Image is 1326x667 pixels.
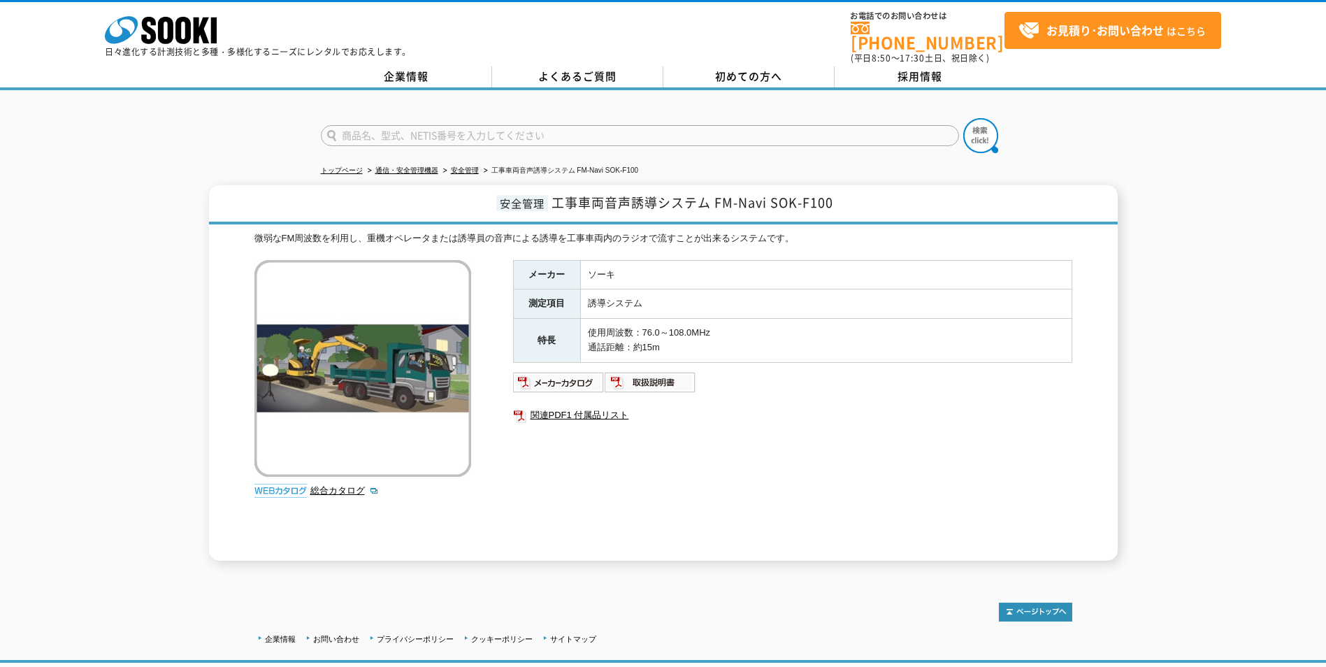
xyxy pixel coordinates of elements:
[715,69,782,84] span: 初めての方へ
[481,164,639,178] li: 工事車両音声誘導システム FM-Navi SOK-F100
[321,166,363,174] a: トップページ
[105,48,411,56] p: 日々進化する計測技術と多種・多様化するニーズにレンタルでお応えします。
[513,260,580,289] th: メーカー
[580,319,1072,363] td: 使用周波数：76.0～108.0MHz 通話距離：約15m
[580,289,1072,319] td: 誘導システム
[513,319,580,363] th: 特長
[471,635,533,643] a: クッキーポリシー
[552,193,833,212] span: 工事車両音声誘導システム FM-Navi SOK-F100
[1018,20,1206,41] span: はこちら
[999,603,1072,622] img: トップページへ
[254,260,471,477] img: 工事車両音声誘導システム FM-Navi SOK-F100
[900,52,925,64] span: 17:30
[265,635,296,643] a: 企業情報
[513,289,580,319] th: 測定項目
[513,371,605,394] img: メーカーカタログ
[605,371,696,394] img: 取扱説明書
[1004,12,1221,49] a: お見積り･お問い合わせはこちら
[663,66,835,87] a: 初めての方へ
[851,52,989,64] span: (平日 ～ 土日、祝日除く)
[321,125,959,146] input: 商品名、型式、NETIS番号を入力してください
[851,12,1004,20] span: お電話でのお問い合わせは
[550,635,596,643] a: サイトマップ
[851,22,1004,50] a: [PHONE_NUMBER]
[605,380,696,391] a: 取扱説明書
[513,406,1072,424] a: 関連PDF1 付属品リスト
[377,635,454,643] a: プライバシーポリシー
[375,166,438,174] a: 通信・安全管理機器
[254,231,1072,246] div: 微弱なFM周波数を利用し、重機オペレータまたは誘導員の音声による誘導を工事車両内のラジオで流すことが出来るシステムです。
[310,485,379,496] a: 総合カタログ
[492,66,663,87] a: よくあるご質問
[580,260,1072,289] td: ソーキ
[963,118,998,153] img: btn_search.png
[872,52,891,64] span: 8:50
[254,484,307,498] img: webカタログ
[451,166,479,174] a: 安全管理
[321,66,492,87] a: 企業情報
[513,380,605,391] a: メーカーカタログ
[1046,22,1164,38] strong: お見積り･お問い合わせ
[496,195,548,211] span: 安全管理
[313,635,359,643] a: お問い合わせ
[835,66,1006,87] a: 採用情報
